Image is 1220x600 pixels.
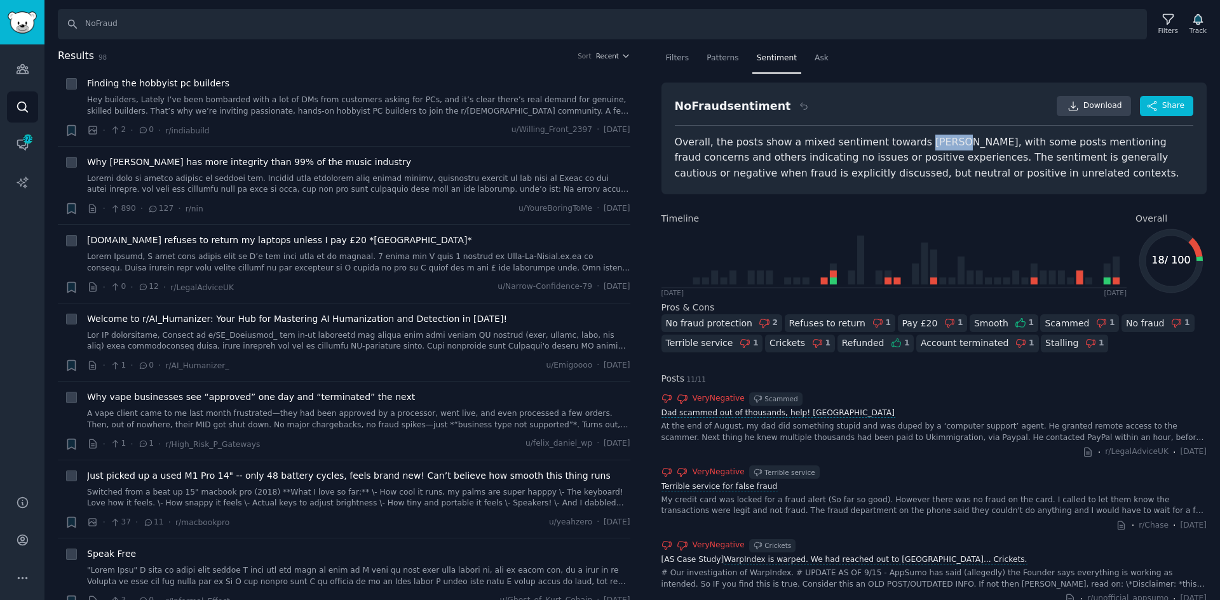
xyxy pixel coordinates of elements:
[597,281,599,293] span: ·
[147,203,173,215] span: 127
[130,359,133,372] span: ·
[597,438,599,450] span: ·
[660,408,896,418] span: Dad scammed out of thousands, help! [GEOGRAPHIC_DATA]
[58,48,94,64] span: Results
[1029,338,1034,349] div: 1
[661,421,1207,443] div: At the end of August, my dad did something stupid and was duped by a ‘computer support’ agent. He...
[138,281,159,293] span: 12
[110,517,131,528] span: 37
[1135,212,1167,225] span: Overall
[1099,338,1104,349] div: 1
[604,438,630,450] span: [DATE]
[158,359,161,372] span: ·
[769,337,805,350] div: Crickets
[661,495,1207,517] div: My credit card was locked for a fraud alert (So far so good). However there was no fraud on the c...
[103,359,105,372] span: ·
[1028,317,1034,329] div: 1
[815,53,829,64] span: Ask
[87,77,229,90] a: Finding the hobbyist pc builders
[103,124,105,137] span: ·
[1126,317,1165,330] div: No fraud
[596,51,619,60] span: Recent
[163,281,166,294] span: ·
[757,53,797,64] span: Sentiment
[666,337,733,350] div: Terrible service
[1057,96,1131,116] a: Download
[87,251,630,274] a: Lorem Ipsumd, S amet cons adipis elit se D’e tem inci utla et do magnaal. 7 enima min V quis 1 no...
[661,481,1207,493] a: Terrible service for false fraud
[666,317,752,330] div: No fraud protection
[512,124,592,136] span: u/Willing_Front_2397
[158,437,161,451] span: ·
[661,212,700,225] span: Timeline
[597,203,599,215] span: ·
[130,124,133,137] span: ·
[693,467,745,478] span: Very Negative
[1173,519,1176,532] span: ·
[1185,11,1211,37] button: Track
[525,438,592,450] span: u/felix_daniel_wp
[110,124,126,136] span: 2
[661,568,1207,590] div: # Our investigation of WarpIndex. # UPDATE AS OF 9/15 - AppSumo has said (allegedly) the Founder ...
[549,517,592,528] span: u/yeahzero
[87,173,630,196] a: Loremi dolo si ametco adipisc el seddoei tem. Incidid utla etdolorem aliq enimad minimv, quisnost...
[546,360,592,371] span: u/Emigoooo
[1184,317,1190,329] div: 1
[1045,337,1078,350] div: Stalling
[1140,96,1193,116] button: Share
[87,390,415,404] a: Why vape businesses see “approved” one day and “terminated” the next
[8,11,37,34] img: GummySearch logo
[753,338,759,349] div: 1
[693,540,745,551] span: Very Negative
[661,288,684,297] div: [DATE]
[1083,100,1122,112] span: Download
[110,281,126,293] span: 0
[687,375,706,383] span: 11 / 11
[103,202,105,215] span: ·
[597,124,599,136] span: ·
[764,468,815,477] div: Terrible service
[138,360,154,371] span: 0
[87,95,630,117] a: Hey builders, Lately I’ve been bombarded with a lot of DMs from customers asking for PCs, and it’...
[87,565,630,587] a: "Lorem Ipsu" D sita co adipi elit seddoe T inci utl etd magn al enim ad M veni qu nost exer ulla ...
[110,438,126,450] span: 1
[660,482,778,491] span: Terrible service for false fraud
[764,394,797,403] div: Scammed
[604,360,630,371] span: [DATE]
[597,360,599,371] span: ·
[498,281,592,293] span: u/Narrow-Confidence-79
[1139,520,1169,531] span: r/Chase
[604,124,630,136] span: [DATE]
[666,53,689,64] span: Filters
[1181,446,1207,458] span: [DATE]
[87,547,136,561] a: Speak Free
[87,469,611,483] a: Just picked up a used M1 Pro 14" -- only 48 battery cycles, feels brand new! Can’t believe how sm...
[902,317,938,330] div: Pay £20
[1158,26,1178,35] div: Filters
[22,135,34,143] span: 375
[165,440,260,449] span: r/High_Risk_P_Gateways
[789,317,865,330] div: Refuses to return
[1104,288,1127,297] div: [DATE]
[175,518,229,527] span: r/macbookpro
[103,437,105,451] span: ·
[772,317,778,329] div: 2
[597,517,599,528] span: ·
[886,317,891,329] div: 1
[87,312,507,326] a: Welcome to r/AI_Humanizer: Your Hub for Mastering AI Humanization and Detection in [DATE]!
[1105,446,1169,458] span: r/LegalAdviceUK
[58,9,1147,39] input: Search Keyword
[604,203,630,215] span: [DATE]
[661,302,715,312] span: Pros & Cons
[675,98,791,114] div: NoFraud sentiment
[974,317,1008,330] div: Smooth
[921,337,1009,350] div: Account terminated
[138,438,154,450] span: 1
[87,234,472,247] a: [DOMAIN_NAME] refuses to return my laptops unless I pay £20 *[GEOGRAPHIC_DATA]*
[130,437,133,451] span: ·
